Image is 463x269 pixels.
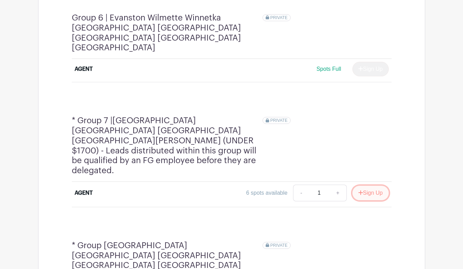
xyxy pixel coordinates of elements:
[72,116,263,176] h4: * Group 7 |[GEOGRAPHIC_DATA] [GEOGRAPHIC_DATA] [GEOGRAPHIC_DATA] [GEOGRAPHIC_DATA][PERSON_NAME] (...
[270,15,288,20] span: PRIVATE
[316,66,341,72] span: Spots Full
[246,189,288,197] div: 6 spots available
[293,185,309,201] a: -
[352,186,389,200] button: Sign Up
[75,65,93,73] div: AGENT
[75,189,93,197] div: AGENT
[270,118,288,123] span: PRIVATE
[270,243,288,248] span: PRIVATE
[329,185,346,201] a: +
[72,13,263,53] h4: Group 6 | Evanston Wilmette Winnetka [GEOGRAPHIC_DATA] [GEOGRAPHIC_DATA] [GEOGRAPHIC_DATA] [GEOGR...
